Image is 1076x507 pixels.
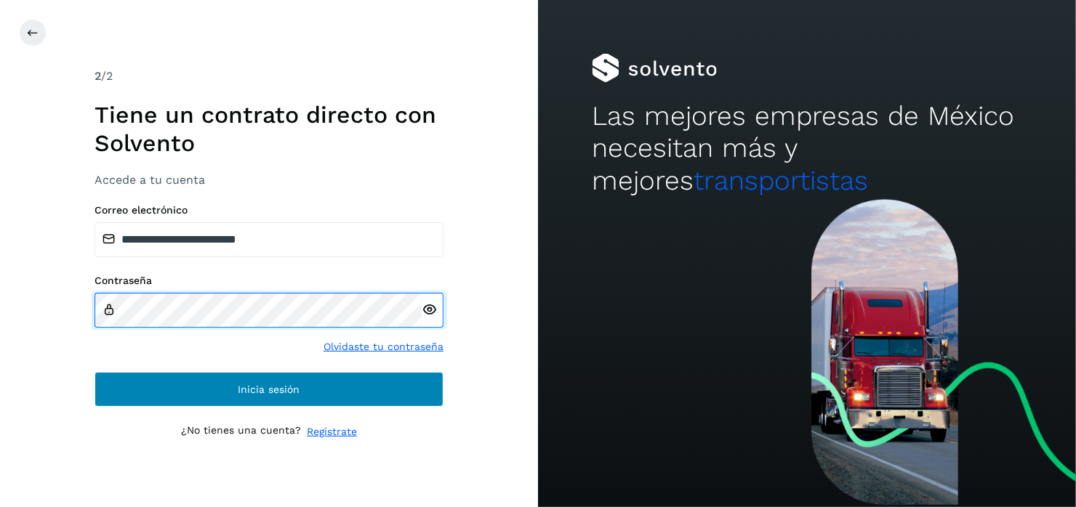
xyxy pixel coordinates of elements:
span: Inicia sesión [238,384,300,394]
label: Contraseña [95,275,443,287]
div: /2 [95,68,443,85]
span: 2 [95,69,101,83]
a: Olvidaste tu contraseña [324,339,443,354]
span: transportistas [694,165,868,196]
a: Regístrate [307,424,357,439]
h2: Las mejores empresas de México necesitan más y mejores [592,100,1022,197]
label: Correo electrónico [95,204,443,216]
button: Inicia sesión [95,372,443,407]
h3: Accede a tu cuenta [95,173,443,187]
h1: Tiene un contrato directo con Solvento [95,101,443,157]
p: ¿No tienes una cuenta? [181,424,301,439]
